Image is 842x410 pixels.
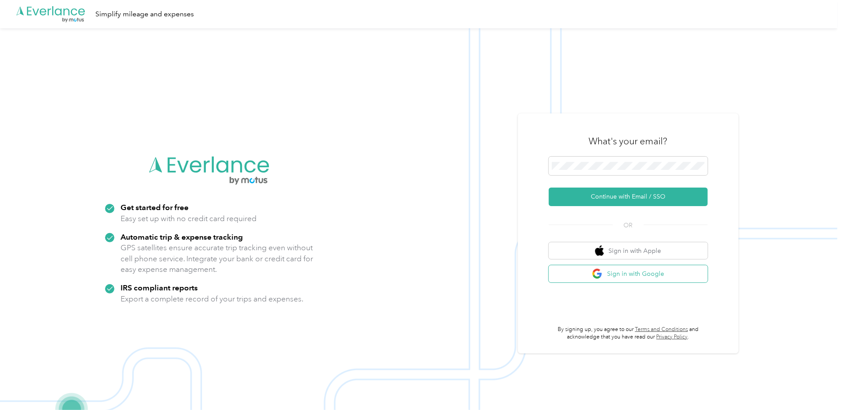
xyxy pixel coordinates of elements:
[592,268,603,279] img: google logo
[121,283,198,292] strong: IRS compliant reports
[657,334,688,340] a: Privacy Policy
[589,135,668,147] h3: What's your email?
[121,242,313,275] p: GPS satellites ensure accurate trip tracking even without cell phone service. Integrate your bank...
[95,9,194,20] div: Simplify mileage and expenses
[613,221,644,230] span: OR
[121,293,303,305] p: Export a complete record of your trips and expenses.
[121,232,243,241] strong: Automatic trip & expense tracking
[635,326,688,333] a: Terms and Conditions
[121,203,189,212] strong: Get started for free
[549,188,708,206] button: Continue with Email / SSO
[549,326,708,341] p: By signing up, you agree to our and acknowledge that you have read our .
[121,213,257,224] p: Easy set up with no credit card required
[549,265,708,282] button: google logoSign in with Google
[549,242,708,260] button: apple logoSign in with Apple
[595,245,604,256] img: apple logo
